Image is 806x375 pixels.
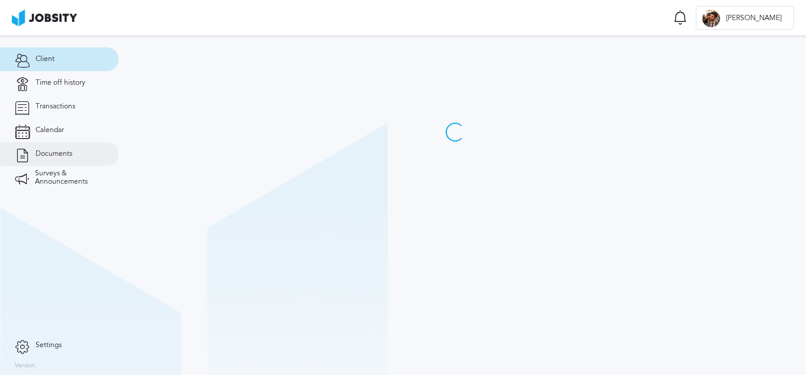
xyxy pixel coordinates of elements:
span: Surveys & Announcements [35,169,104,186]
img: ab4bad089aa723f57921c736e9817d99.png [12,9,77,26]
span: Time off history [36,79,85,87]
span: Calendar [36,126,64,134]
span: Documents [36,150,72,158]
label: Version: [15,363,37,370]
span: Client [36,55,55,63]
span: Settings [36,341,62,350]
span: Transactions [36,102,75,111]
span: [PERSON_NAME] [720,14,788,23]
button: F[PERSON_NAME] [696,6,794,30]
div: F [702,9,720,27]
